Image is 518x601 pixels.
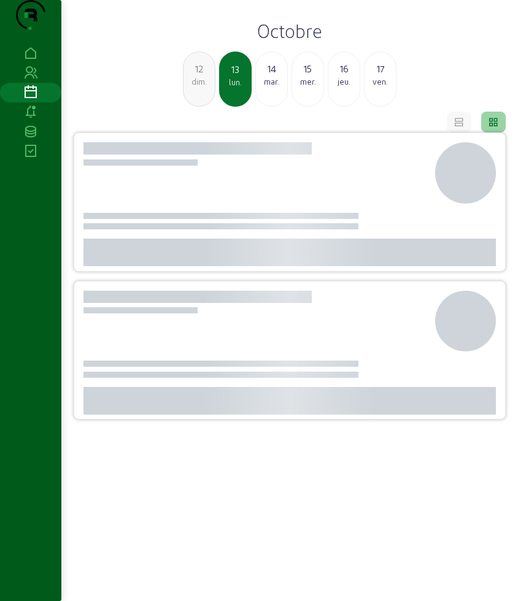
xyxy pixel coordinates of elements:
[256,76,287,87] div: mar.
[365,76,396,87] div: ven.
[292,76,323,87] div: mer.
[256,61,287,76] div: 14
[184,61,215,76] div: 12
[328,76,360,87] div: jeu.
[292,61,323,76] div: 15
[328,61,360,76] div: 16
[220,62,250,77] div: 13
[365,61,396,76] div: 17
[69,20,511,42] h2: Octobre
[220,77,250,88] div: lun.
[184,76,215,87] div: dim.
